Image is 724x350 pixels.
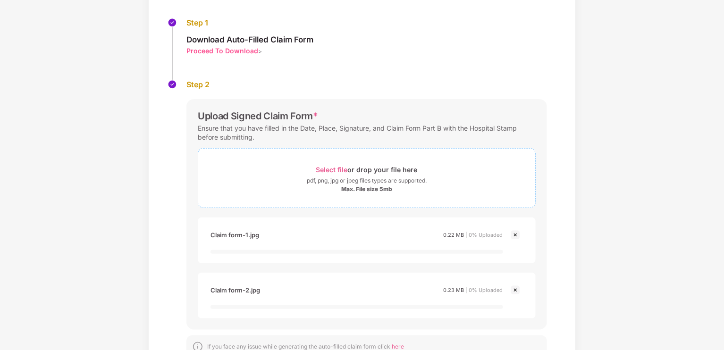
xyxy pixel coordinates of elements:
[392,343,404,350] span: here
[198,156,535,200] span: Select fileor drop your file herepdf, png, jpg or jpeg files types are supported.Max. File size 5mb
[316,163,418,176] div: or drop your file here
[258,48,262,55] span: >
[466,287,503,293] span: | 0% Uploaded
[466,232,503,238] span: | 0% Uploaded
[444,287,464,293] span: 0.23 MB
[307,176,427,185] div: pdf, png, jpg or jpeg files types are supported.
[341,185,392,193] div: Max. File size 5mb
[198,110,318,122] div: Upload Signed Claim Form
[186,18,313,28] div: Step 1
[198,122,536,143] div: Ensure that you have filled in the Date, Place, Signature, and Claim Form Part B with the Hospita...
[210,282,260,298] div: Claim form-2.jpg
[186,46,258,55] div: Proceed To Download
[168,18,177,27] img: svg+xml;base64,PHN2ZyBpZD0iU3RlcC1Eb25lLTMyeDMyIiB4bWxucz0iaHR0cDovL3d3dy53My5vcmcvMjAwMC9zdmciIH...
[510,229,521,241] img: svg+xml;base64,PHN2ZyBpZD0iQ3Jvc3MtMjR4MjQiIHhtbG5zPSJodHRwOi8vd3d3LnczLm9yZy8yMDAwL3N2ZyIgd2lkdG...
[510,284,521,296] img: svg+xml;base64,PHN2ZyBpZD0iQ3Jvc3MtMjR4MjQiIHhtbG5zPSJodHRwOi8vd3d3LnczLm9yZy8yMDAwL3N2ZyIgd2lkdG...
[168,80,177,89] img: svg+xml;base64,PHN2ZyBpZD0iU3RlcC1Eb25lLTMyeDMyIiB4bWxucz0iaHR0cDovL3d3dy53My5vcmcvMjAwMC9zdmciIH...
[316,166,348,174] span: Select file
[186,34,313,45] div: Download Auto-Filled Claim Form
[210,227,259,243] div: Claim form-1.jpg
[186,80,547,90] div: Step 2
[444,232,464,238] span: 0.22 MB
